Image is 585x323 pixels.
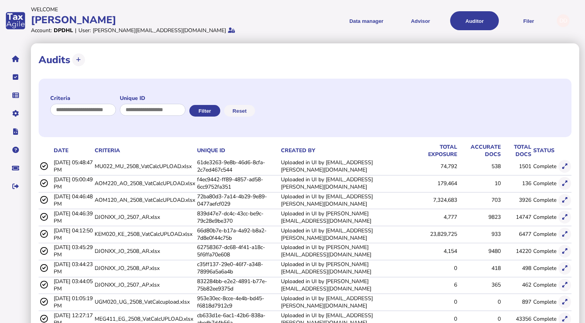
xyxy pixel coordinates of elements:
[501,143,532,158] th: total docs
[414,158,457,174] td: 74,792
[414,192,457,208] td: 7,324,683
[414,143,457,158] th: total exposure
[457,192,501,208] td: 703
[279,277,414,293] td: Uploaded in UI by [PERSON_NAME][EMAIL_ADDRESS][DOMAIN_NAME]
[93,209,196,225] td: DJONXX_JO_2507_AR.xlsx
[457,277,501,293] td: 365
[196,243,279,259] td: 62758367-dc68-4f41-a18c-5f6ffa70e608
[189,105,220,117] button: Filter
[196,294,279,310] td: 953e30ec-8cce-4e4b-bd45-f6818d7912c9
[414,243,457,259] td: 4,154
[457,260,501,276] td: 418
[7,142,24,158] button: Help pages
[93,192,196,208] td: AOM120_AN_2508_VatCalcUPLOAD.xlsx
[279,143,414,158] th: Created by
[501,277,532,293] td: 462
[7,51,24,67] button: Home
[457,209,501,225] td: 9823
[52,158,93,174] td: [DATE] 05:48:47 PM
[52,143,93,158] th: date
[52,175,93,191] td: [DATE] 05:00:49 PM
[457,158,501,174] td: 538
[75,27,77,34] div: |
[228,27,235,33] i: Protected by 2-step verification
[7,178,24,194] button: Sign out
[196,209,279,225] td: 839d47e7-dc4c-43cc-be9c-79c28e9be370
[50,94,116,102] label: Criteria
[93,260,196,276] td: DJONXX_JO_2508_AP.xlsx
[532,243,557,259] td: Complete
[558,279,571,292] button: Show in modal
[93,243,196,259] td: DJONXX_JO_2508_AR.xlsx
[279,158,414,174] td: Uploaded in UI by [EMAIL_ADDRESS][PERSON_NAME][DOMAIN_NAME]
[196,192,279,208] td: 72ba80d3-7a14-4b29-9e89-0477aefcf029
[52,294,93,310] td: [DATE] 01:05:19 PM
[414,260,457,276] td: 0
[31,6,290,13] div: Welcome
[196,175,279,191] td: f4ec9442-ff89-4857-ad58-6cc9752fa351
[532,209,557,225] td: Complete
[52,192,93,208] td: [DATE] 04:46:48 PM
[7,87,24,103] button: Data manager
[501,294,532,310] td: 897
[532,175,557,191] td: Complete
[52,209,93,225] td: [DATE] 04:46:39 PM
[93,143,196,158] th: Criteria
[414,277,457,293] td: 6
[52,226,93,242] td: [DATE] 04:12:50 PM
[78,27,91,34] div: User:
[120,94,185,102] label: Unique ID
[294,11,553,30] menu: navigate products
[558,194,571,207] button: Show in modal
[224,105,255,117] button: Reset
[558,262,571,275] button: Show in modal
[196,277,279,293] td: 832284bb-e2e2-4891-b77e-75b82ee9375d
[52,260,93,276] td: [DATE] 03:44:23 PM
[457,294,501,310] td: 0
[52,277,93,293] td: [DATE] 03:44:05 PM
[501,192,532,208] td: 3926
[196,143,279,158] th: Unique id
[414,209,457,225] td: 4,777
[558,160,571,173] button: Show in modal
[196,226,279,242] td: 66d80b7e-b17a-4a92-b8a2-7d8e0f44c75b
[93,294,196,310] td: UGM020_UG_2508_VatCalcupload.xlsx
[7,160,24,176] button: Raise a support ticket
[532,143,557,158] th: status
[279,209,414,225] td: Uploaded in UI by [PERSON_NAME][EMAIL_ADDRESS][DOMAIN_NAME]
[12,95,19,96] i: Data manager
[558,245,571,258] button: Show in modal
[501,260,532,276] td: 498
[450,11,499,30] button: Auditor
[31,27,52,34] div: Account:
[457,175,501,191] td: 10
[93,175,196,191] td: AOM220_AO_2508_VatCalcUPLOAD.xlsx
[532,226,557,242] td: Complete
[93,277,196,293] td: DJONXX_JO_2507_AP.xlsx
[532,192,557,208] td: Complete
[279,175,414,191] td: Uploaded in UI by [EMAIL_ADDRESS][PERSON_NAME][DOMAIN_NAME]
[558,228,571,241] button: Show in modal
[501,226,532,242] td: 6477
[279,243,414,259] td: Uploaded in UI by [PERSON_NAME][EMAIL_ADDRESS][DOMAIN_NAME]
[54,27,73,34] div: DPDHL
[39,53,70,67] h1: Audits
[504,11,553,30] button: Filer
[457,243,501,259] td: 9480
[532,277,557,293] td: Complete
[557,14,570,27] div: Profile settings
[414,175,457,191] td: 179,464
[342,11,391,30] button: Shows a dropdown of Data manager options
[7,124,24,140] button: Developer hub links
[196,158,279,174] td: 61de3263-9e8b-46d6-8cfa-2c7ed467c544
[558,211,571,223] button: Show in modal
[501,158,532,174] td: 1501
[93,27,226,34] div: [PERSON_NAME][EMAIL_ADDRESS][DOMAIN_NAME]
[414,294,457,310] td: 0
[7,69,24,85] button: Tasks
[7,105,24,122] button: Manage settings
[501,243,532,259] td: 14220
[396,11,445,30] button: Shows a dropdown of VAT Advisor options
[532,294,557,310] td: Complete
[52,243,93,259] td: [DATE] 03:45:29 PM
